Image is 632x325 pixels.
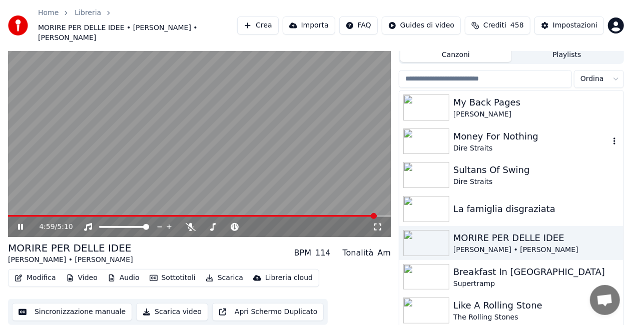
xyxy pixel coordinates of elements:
[453,245,619,255] div: [PERSON_NAME] • [PERSON_NAME]
[104,271,144,285] button: Audio
[265,273,313,283] div: Libreria cloud
[39,222,55,232] span: 4:59
[453,109,619,119] div: [PERSON_NAME]
[11,271,60,285] button: Modifica
[453,279,619,289] div: Supertramp
[62,271,102,285] button: Video
[453,177,619,187] div: Dire Straits
[453,143,609,153] div: Dire Straits
[511,47,622,62] button: Playlists
[465,16,530,34] button: Crediti458
[38,8,237,43] nav: breadcrumb
[400,47,511,62] button: Canzoni
[483,20,506,30] span: Crediti
[553,20,597,30] div: Impostazioni
[38,23,237,43] span: MORIRE PER DELLE IDEE • [PERSON_NAME] • [PERSON_NAME]
[453,95,619,109] div: My Back Pages
[580,74,604,84] span: Ordina
[283,16,335,34] button: Importa
[382,16,461,34] button: Guides di video
[237,16,278,34] button: Crea
[8,241,133,255] div: MORIRE PER DELLE IDEE
[202,271,247,285] button: Scarica
[39,222,63,232] div: /
[453,129,609,143] div: Money For Nothing
[453,265,619,279] div: Breakfast In [GEOGRAPHIC_DATA]
[339,16,378,34] button: FAQ
[453,312,619,322] div: The Rolling Stones
[453,163,619,177] div: Sultans Of Swing
[343,247,374,259] div: Tonalità
[315,247,331,259] div: 114
[590,285,620,315] div: Aprire la chat
[377,247,391,259] div: Am
[75,8,101,18] a: Libreria
[453,231,619,245] div: MORIRE PER DELLE IDEE
[510,20,524,30] span: 458
[453,298,619,312] div: Like A Rolling Stone
[8,15,28,35] img: youka
[38,8,59,18] a: Home
[453,202,619,216] div: La famiglia disgraziata
[294,247,311,259] div: BPM
[534,16,604,34] button: Impostazioni
[57,222,73,232] span: 5:10
[12,303,132,321] button: Sincronizzazione manuale
[8,255,133,265] div: [PERSON_NAME] • [PERSON_NAME]
[146,271,200,285] button: Sottotitoli
[136,303,208,321] button: Scarica video
[212,303,324,321] button: Apri Schermo Duplicato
